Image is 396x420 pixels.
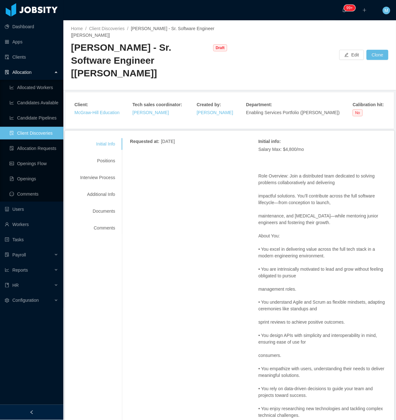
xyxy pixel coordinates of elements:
[339,50,364,60] button: icon: editEdit
[246,102,272,107] strong: Department :
[10,96,58,109] a: icon: line-chartCandidates Available
[259,266,387,279] p: • You are intrinsically motivated to lead and grow without feeling obligated to pursue
[259,352,387,359] p: consumers.
[10,172,58,185] a: icon: file-textOpenings
[132,110,169,115] a: [PERSON_NAME]
[74,110,119,115] a: McGraw-Hill Education
[73,222,123,234] div: Comments
[385,7,388,14] span: M
[259,139,281,144] strong: Initial info :
[259,333,387,346] p: • You design APIs with simplicity and interoperability in mind, ensuring ease of use for
[71,26,214,38] span: [PERSON_NAME] - Sr. Software Engineer [[PERSON_NAME]]
[5,233,58,246] a: icon: profileTasks
[10,142,58,155] a: icon: file-doneAllocation Requests
[259,299,387,313] p: • You understand Agile and Scrum as flexible mindsets, adapting ceremonies like standups and
[213,44,227,51] span: Draft
[259,146,387,153] p: Salary Max: $4,800/mo
[259,233,387,239] p: About You:
[12,268,28,273] span: Reports
[161,139,175,144] span: [DATE]
[259,366,387,379] p: • You empathize with users, understanding their needs to deliver meaningful solutions.
[259,386,387,399] p: • You rely on data-driven decisions to guide your team and projects toward success.
[73,138,123,150] div: Initial Info
[246,110,340,115] span: Enabling Services Portfolio ([PERSON_NAME])
[259,213,387,226] p: maintenance, and [MEDICAL_DATA]—while mentoring junior engineers and fostering their growth.
[73,172,123,184] div: Interview Process
[259,406,387,419] p: • You enjoy researching new technologies and tackling complex technical challenges.
[71,26,83,31] a: Home
[197,110,233,115] a: [PERSON_NAME]
[10,127,58,139] a: icon: file-searchClient Discoveries
[85,26,86,31] span: /
[259,173,387,186] p: Role Overview: Join a distributed team dedicated to solving problems collaboratively and delivering
[5,268,9,272] i: icon: line-chart
[367,50,388,60] button: Clone
[5,203,58,216] a: icon: robotUsers
[259,193,387,206] p: impactful solutions. You’ll contribute across the full software lifecycle—from conception to launch,
[362,8,367,12] i: icon: plus
[12,283,19,288] span: HR
[10,188,58,200] a: icon: messageComments
[5,298,9,303] i: icon: setting
[5,218,58,231] a: icon: userWorkers
[10,81,58,94] a: icon: line-chartAllocated Workers
[344,5,355,11] sup: 2150
[5,36,58,48] a: icon: appstoreApps
[5,51,58,63] a: icon: auditClients
[342,8,347,12] i: icon: bell
[10,157,58,170] a: icon: idcardOpenings Flow
[12,252,26,257] span: Payroll
[12,298,39,303] span: Configuration
[197,102,221,107] strong: Created by :
[353,102,384,107] strong: Calibration hit :
[5,283,9,288] i: icon: book
[130,139,159,144] strong: Requested at :
[89,26,125,31] a: Client Discoveries
[73,189,123,200] div: Additional Info
[127,26,128,31] span: /
[5,70,9,74] i: icon: solution
[10,112,58,124] a: icon: line-chartCandidate Pipelines
[259,286,387,293] p: management roles.
[5,253,9,257] i: icon: file-protect
[12,70,32,75] span: Allocation
[5,20,58,33] a: icon: pie-chartDashboard
[71,41,210,80] div: [PERSON_NAME] - Sr. Software Engineer [[PERSON_NAME]]
[73,205,123,217] div: Documents
[132,102,182,107] strong: Tech sales coordinator :
[73,155,123,167] div: Positions
[259,319,387,326] p: sprint reviews to achieve positive outcomes.
[74,102,88,107] strong: Client :
[259,246,387,259] p: • You excel in delivering value across the full tech stack in a modern engineering environment.
[353,109,362,116] span: No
